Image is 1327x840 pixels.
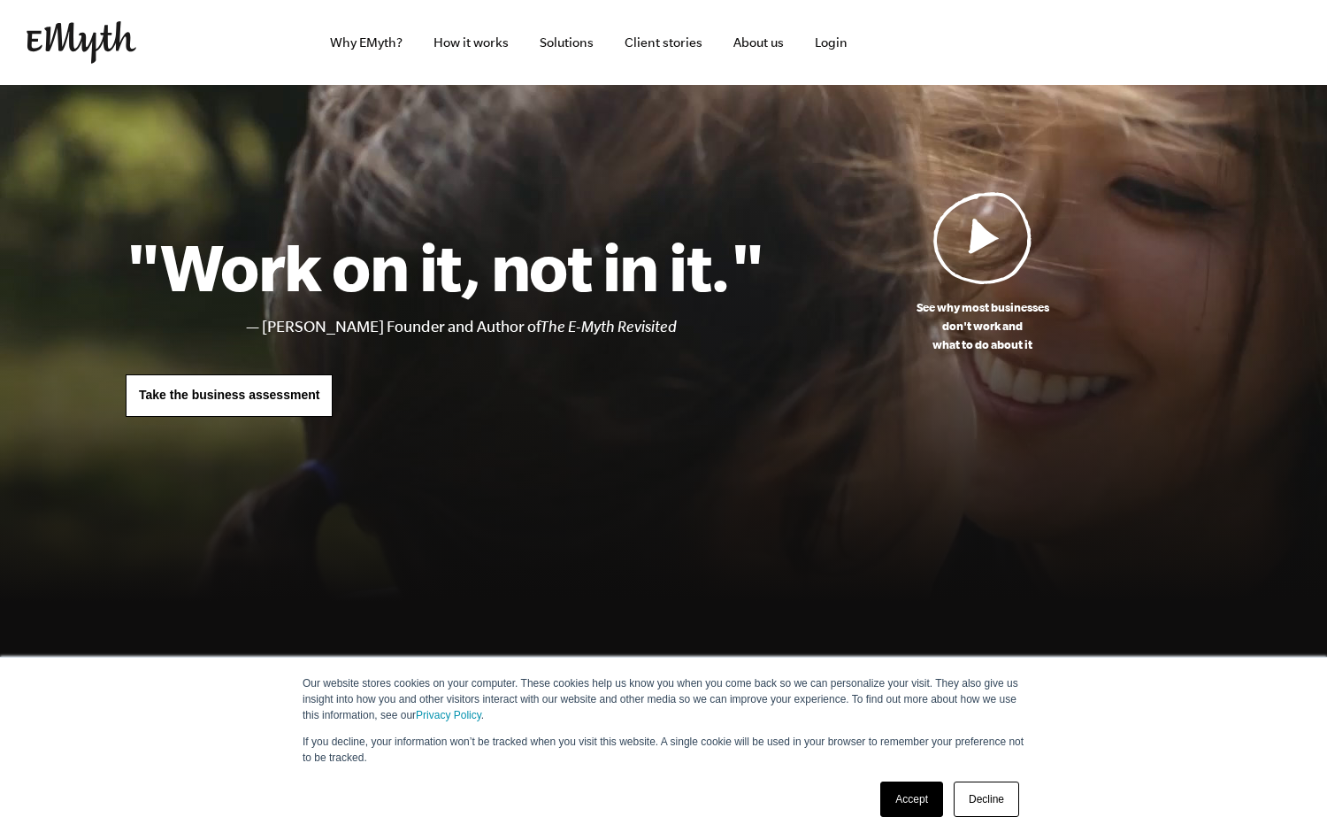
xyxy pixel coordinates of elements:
p: See why most businesses don't work and what to do about it [763,298,1201,354]
a: Accept [880,782,943,817]
img: EMyth [27,21,136,64]
img: Play Video [933,191,1032,284]
a: Take the business assessment [126,374,333,417]
a: See why most businessesdon't work andwhat to do about it [763,191,1201,354]
a: Privacy Policy [416,709,481,721]
span: Take the business assessment [139,388,319,402]
p: If you decline, your information won’t be tracked when you visit this website. A single cookie wi... [303,734,1024,766]
p: Our website stores cookies on your computer. These cookies help us know you when you come back so... [303,675,1024,723]
iframe: Embedded CTA [920,23,1106,62]
iframe: Embedded CTA [1115,23,1300,62]
a: Decline [954,782,1019,817]
h1: "Work on it, not in it." [126,227,763,305]
i: The E-Myth Revisited [541,318,677,335]
li: [PERSON_NAME] Founder and Author of [262,314,763,340]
